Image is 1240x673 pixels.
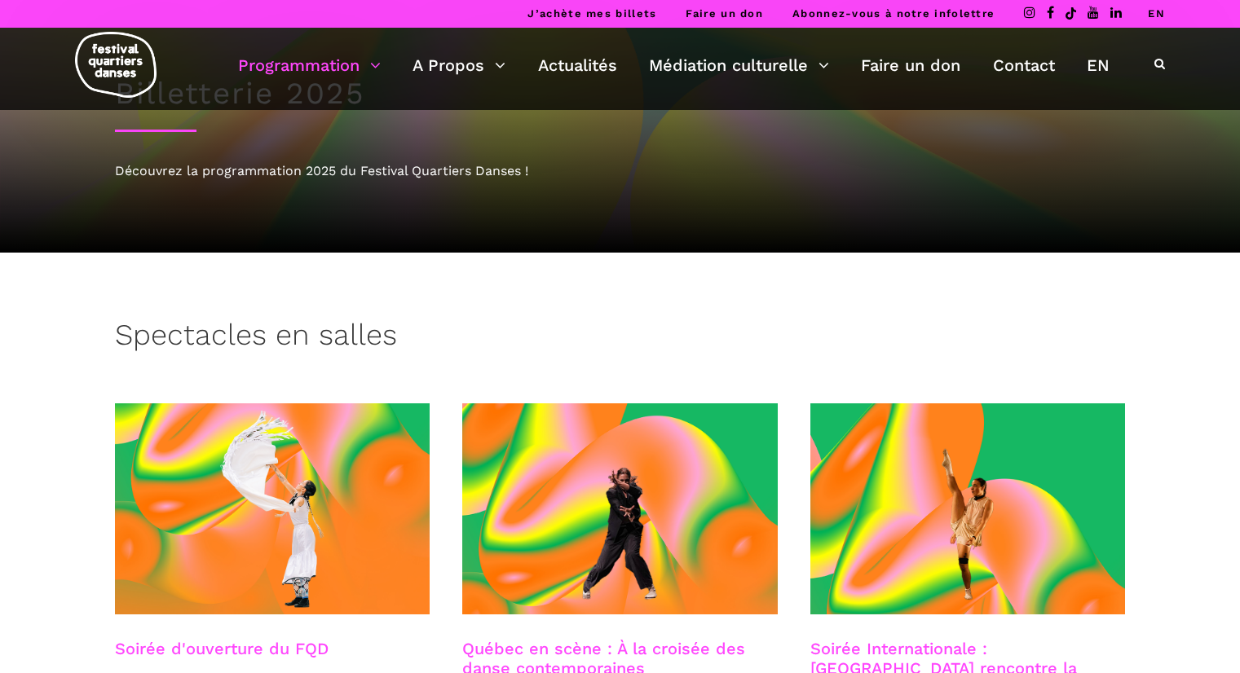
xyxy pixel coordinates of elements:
a: Médiation culturelle [649,51,829,79]
a: Contact [993,51,1055,79]
a: EN [1087,51,1110,79]
a: Programmation [238,51,381,79]
a: Actualités [538,51,617,79]
a: Soirée d'ouverture du FQD [115,639,329,658]
a: Abonnez-vous à notre infolettre [792,7,995,20]
a: Faire un don [861,51,960,79]
a: EN [1148,7,1165,20]
a: A Propos [413,51,505,79]
a: J’achète mes billets [527,7,656,20]
a: Faire un don [686,7,763,20]
img: logo-fqd-med [75,32,157,98]
div: Découvrez la programmation 2025 du Festival Quartiers Danses ! [115,161,1126,182]
h3: Spectacles en salles [115,318,397,358]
